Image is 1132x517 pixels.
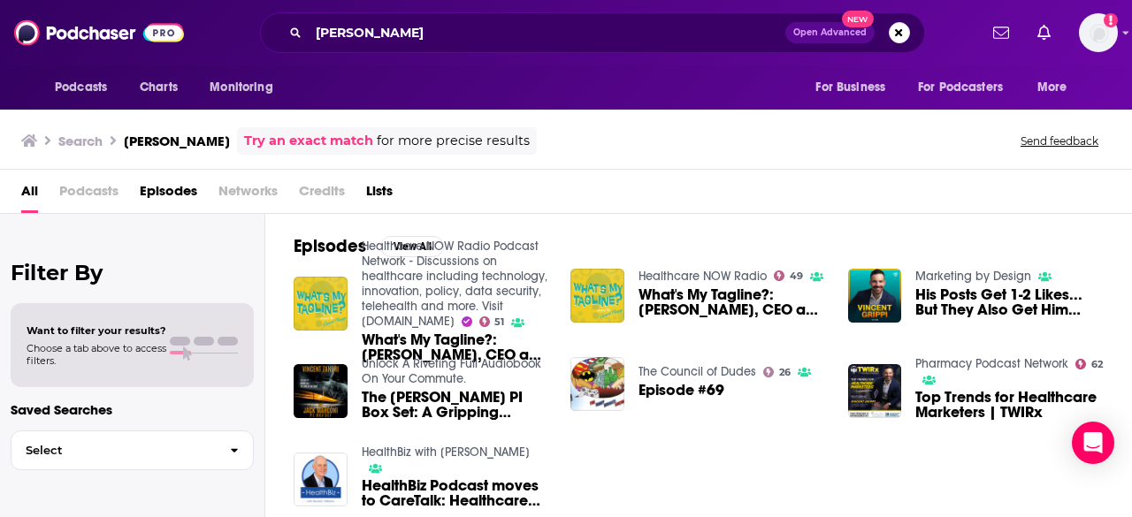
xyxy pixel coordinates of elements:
button: Open AdvancedNew [785,22,875,43]
img: User Profile [1079,13,1118,52]
h2: Episodes [294,235,366,257]
a: Try an exact match [244,131,373,151]
a: 62 [1075,359,1103,369]
a: All [21,177,38,213]
span: The [PERSON_NAME] PI Box Set: A Gripping [PERSON_NAME] PI Thriller by [PERSON_NAME] [362,390,550,420]
a: What's My Tagline?: Vincent Grippi, CEO and Founder Grippi Media [639,287,827,317]
a: What's My Tagline?: Vincent Grippi, CEO and Founder Grippi Media [362,332,550,362]
span: Credits [299,177,345,213]
h3: Search [58,133,103,149]
a: HealthBiz Podcast moves to CareTalk: Healthcare Unfiltered Channel [362,478,550,508]
input: Search podcasts, credits, & more... [309,19,785,47]
a: Charts [128,71,188,104]
a: Episodes [140,177,197,213]
a: EpisodesView All [294,235,444,257]
span: 49 [790,272,803,280]
a: HealthBiz with David E. Williams [362,445,530,460]
span: New [842,11,874,27]
a: Show notifications dropdown [1030,18,1058,48]
button: open menu [197,71,295,104]
a: Top Trends for Healthcare Marketers | TWIRx [915,390,1104,420]
span: 51 [494,318,504,326]
div: Search podcasts, credits, & more... [260,12,925,53]
a: Healthcare NOW Radio Podcast Network - Discussions on healthcare including technology, innovation... [362,239,547,329]
span: Open Advanced [793,28,867,37]
span: What's My Tagline?: [PERSON_NAME], CEO and Founder [PERSON_NAME] Media [362,332,550,362]
button: View All [380,236,444,257]
img: His Posts Get 1-2 Likes... But They Also Get Him Clients. Entry #113 | Vincent Grippi of Grippi M... [848,269,902,323]
img: HealthBiz Podcast moves to CareTalk: Healthcare Unfiltered Channel [294,452,348,506]
span: Want to filter your results? [27,324,166,337]
button: Select [11,430,254,470]
div: Open Intercom Messenger [1072,422,1114,464]
p: Saved Searches [11,401,254,418]
svg: Add a profile image [1104,13,1118,27]
a: Lists [366,177,393,213]
span: More [1037,75,1067,100]
a: 26 [763,367,791,377]
a: Pharmacy Podcast Network [915,356,1068,371]
span: for more precise results [377,131,530,151]
a: 49 [774,270,803,281]
span: Networks [218,177,278,213]
a: Healthcare NOW Radio [639,269,767,284]
button: open menu [906,71,1029,104]
h3: [PERSON_NAME] [124,133,230,149]
span: Podcasts [59,177,119,213]
button: Show profile menu [1079,13,1118,52]
img: Top Trends for Healthcare Marketers | TWIRx [848,364,902,418]
span: What's My Tagline?: [PERSON_NAME], CEO and Founder [PERSON_NAME] Media [639,287,827,317]
a: The Council of Dudes [639,364,756,379]
img: What's My Tagline?: Vincent Grippi, CEO and Founder Grippi Media [570,269,624,323]
img: Episode #69 [570,357,624,411]
span: Choose a tab above to access filters. [27,342,166,367]
a: 51 [479,316,505,327]
img: The Jack Marconi PI Box Set: A Gripping Jack Marconi PI Thriller by Vincent Zandri [294,364,348,418]
span: For Podcasters [918,75,1003,100]
span: Podcasts [55,75,107,100]
button: Send feedback [1015,133,1104,148]
span: His Posts Get 1-2 Likes... But They Also Get Him Clients. Entry #113 | [PERSON_NAME] of [PERSON_N... [915,287,1104,317]
a: Marketing by Design [915,269,1031,284]
a: The Jack Marconi PI Box Set: A Gripping Jack Marconi PI Thriller by Vincent Zandri [362,390,550,420]
button: open menu [803,71,907,104]
h2: Filter By [11,260,254,285]
span: Charts [140,75,178,100]
img: Podchaser - Follow, Share and Rate Podcasts [14,16,184,49]
button: open menu [42,71,130,104]
a: His Posts Get 1-2 Likes... But They Also Get Him Clients. Entry #113 | Vincent Grippi of Grippi M... [915,287,1104,317]
a: Show notifications dropdown [986,18,1016,48]
img: What's My Tagline?: Vincent Grippi, CEO and Founder Grippi Media [294,277,348,331]
span: 26 [779,369,791,376]
a: Episode #69 [639,383,724,398]
span: For Business [815,75,885,100]
span: 62 [1091,361,1103,369]
span: Monitoring [210,75,272,100]
a: Unlock A Riveting Full Audiobook On Your Commute. [362,356,541,386]
span: Select [11,445,216,456]
span: Logged in as megcassidy [1079,13,1118,52]
button: open menu [1025,71,1090,104]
